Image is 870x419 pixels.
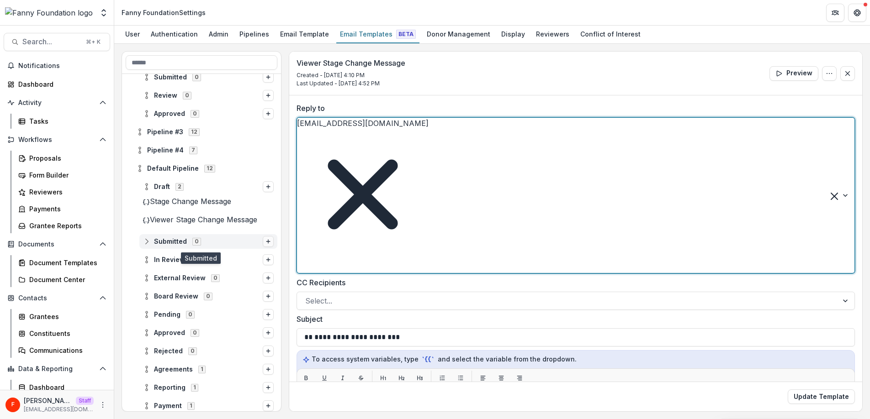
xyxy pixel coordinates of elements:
[147,26,202,43] a: Authentication
[498,26,529,43] a: Display
[154,366,193,373] span: Agreements
[15,272,110,287] a: Document Center
[139,289,277,304] div: Board Review0Options
[18,62,106,70] span: Notifications
[4,77,110,92] a: Dashboard
[175,183,184,190] span: 2
[822,66,837,81] button: Options
[147,165,199,173] span: Default Pipeline
[263,364,274,375] button: Options
[122,27,143,41] div: User
[29,329,103,338] div: Constituents
[299,371,313,385] button: Bold
[263,400,274,411] button: Options
[154,274,206,282] span: External Review
[191,110,199,117] span: 0
[139,252,277,267] div: In Review0Options
[154,238,187,246] span: Submitted
[336,26,419,43] a: Email Templates Beta
[512,371,527,385] button: Align right
[192,73,201,81] span: 0
[423,26,494,43] a: Donor Management
[297,71,405,79] p: Created - [DATE] 4:10 PM
[396,30,416,39] span: Beta
[139,307,277,322] div: Pending0Options
[154,293,198,300] span: Board Review
[97,4,110,22] button: Open entity switcher
[840,66,855,81] button: Close
[154,402,182,410] span: Payment
[139,106,277,121] div: Approved0Options
[263,236,274,247] button: Options
[150,197,231,206] span: Stage Change Message
[435,371,450,385] button: List
[15,309,110,324] a: Grantees
[154,311,180,319] span: Pending
[186,311,195,318] span: 0
[76,397,94,405] p: Staff
[139,70,277,84] div: Submitted0Options
[150,215,257,224] span: Viewer Stage Change Message
[204,165,215,172] span: 12
[423,27,494,41] div: Donor Management
[302,354,849,364] p: To access system variables, type and select the variable from the dropdown.
[29,275,103,284] div: Document Center
[4,95,110,110] button: Open Activity
[18,79,103,89] div: Dashboard
[4,291,110,305] button: Open Contacts
[297,119,429,128] span: [EMAIL_ADDRESS][DOMAIN_NAME]
[394,371,409,385] button: H2
[29,116,103,126] div: Tasks
[4,237,110,251] button: Open Documents
[263,181,274,192] button: Options
[15,168,110,183] a: Form Builder
[263,346,274,356] button: Options
[191,256,199,263] span: 0
[263,272,274,283] button: Options
[335,371,350,385] button: Italic
[29,382,103,392] div: Dashboard
[22,37,80,46] span: Search...
[122,26,143,43] a: User
[15,380,110,395] a: Dashboard
[183,92,191,99] span: 0
[15,201,110,216] a: Payments
[147,128,183,136] span: Pipeline #3
[139,234,277,249] div: Submitted0Options
[191,384,198,391] span: 1
[133,143,277,157] div: Pipeline #47
[4,33,110,51] button: Search...
[263,382,274,393] button: Options
[236,27,273,41] div: Pipelines
[139,398,277,413] div: Payment1Options
[29,258,103,267] div: Document Templates
[29,221,103,230] div: Grantee Reports
[139,179,277,194] div: Draft2Options
[154,256,185,264] span: In Review
[211,274,220,282] span: 0
[263,309,274,320] button: Options
[29,170,103,180] div: Form Builder
[453,371,468,385] button: List
[147,147,184,154] span: Pipeline #4
[139,271,277,285] div: External Review0Options
[413,371,427,385] button: H3
[29,204,103,214] div: Payments
[139,344,277,358] div: Rejected0Options
[29,312,103,321] div: Grantees
[18,136,95,144] span: Workflows
[297,129,429,260] div: Remove fanny@trytemelio.com
[297,79,405,88] p: Last Updated - [DATE] 4:52 PM
[198,366,206,373] span: 1
[29,187,103,197] div: Reviewers
[154,92,177,100] span: Review
[204,293,212,300] span: 0
[848,4,866,22] button: Get Help
[133,161,277,176] div: Default Pipeline12
[263,254,274,265] button: Options
[188,347,197,355] span: 0
[498,27,529,41] div: Display
[263,90,274,101] button: Options
[139,88,277,103] div: Review0Options
[122,8,206,17] div: Fanny Foundation Settings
